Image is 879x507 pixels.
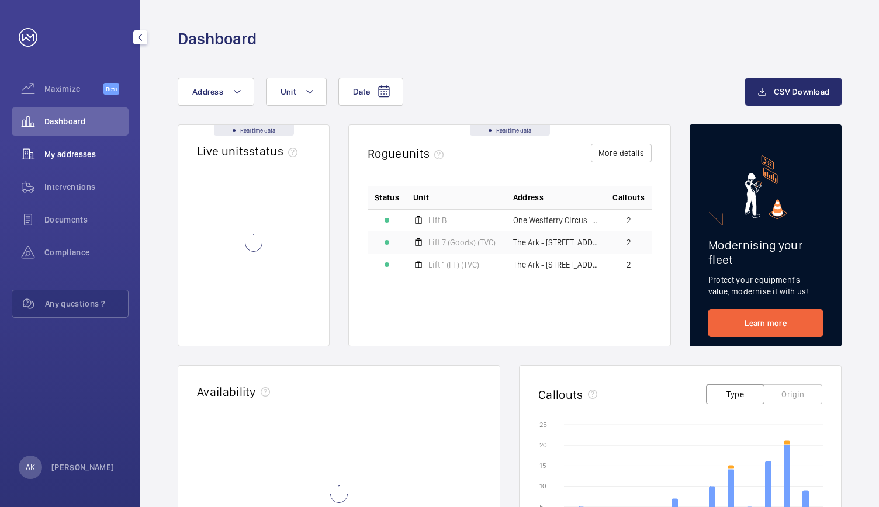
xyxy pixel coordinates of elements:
[51,461,115,473] p: [PERSON_NAME]
[178,28,257,50] h1: Dashboard
[539,461,546,470] text: 15
[368,146,448,161] h2: Rogue
[591,144,652,162] button: More details
[539,441,547,449] text: 20
[103,83,119,95] span: Beta
[612,192,645,203] span: Callouts
[402,146,449,161] span: units
[338,78,403,106] button: Date
[627,238,631,246] span: 2
[428,238,496,246] span: Lift 7 (Goods) (TVC)
[513,216,599,224] span: One Westferry Circus - [STREET_ADDRESS]
[192,87,223,96] span: Address
[708,238,823,267] h2: Modernising your fleet
[513,192,544,203] span: Address
[708,309,823,337] a: Learn more
[706,384,764,404] button: Type
[745,78,842,106] button: CSV Download
[375,192,399,203] p: Status
[428,216,447,224] span: Lift B
[538,387,583,402] h2: Callouts
[44,214,129,225] span: Documents
[44,181,129,193] span: Interventions
[513,261,599,269] span: The Ark - [STREET_ADDRESS]
[513,238,599,246] span: The Ark - [STREET_ADDRESS]
[197,144,302,158] h2: Live units
[627,261,631,269] span: 2
[627,216,631,224] span: 2
[353,87,370,96] span: Date
[708,274,823,297] p: Protect your equipment's value, modernise it with us!
[44,246,129,258] span: Compliance
[281,87,296,96] span: Unit
[44,148,129,160] span: My addresses
[539,482,546,490] text: 10
[178,78,254,106] button: Address
[44,83,103,95] span: Maximize
[774,87,829,96] span: CSV Download
[214,125,294,136] div: Real time data
[197,384,256,399] h2: Availability
[745,155,787,219] img: marketing-card.svg
[266,78,327,106] button: Unit
[470,125,550,136] div: Real time data
[764,384,822,404] button: Origin
[44,116,129,127] span: Dashboard
[26,461,35,473] p: AK
[428,261,479,269] span: Lift 1 (FF) (TVC)
[539,421,547,429] text: 25
[45,298,128,310] span: Any questions ?
[413,192,429,203] span: Unit
[249,144,302,158] span: status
